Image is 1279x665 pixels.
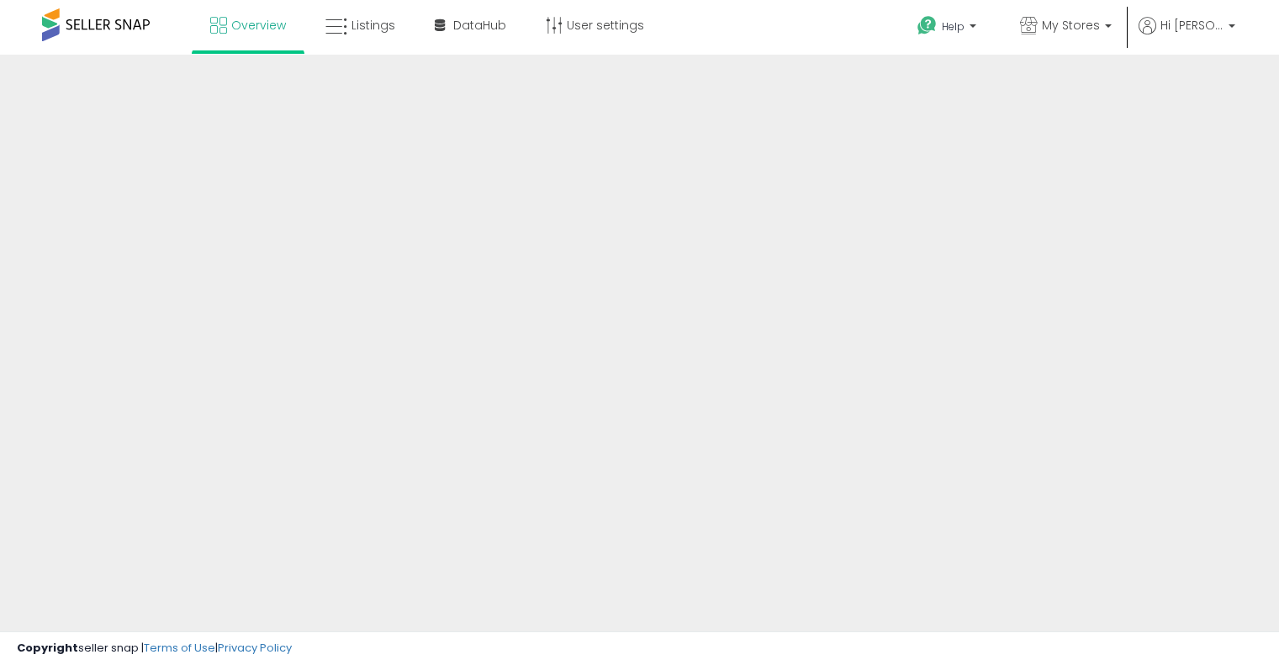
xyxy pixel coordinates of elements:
[144,640,215,656] a: Terms of Use
[917,15,938,36] i: Get Help
[1139,17,1235,55] a: Hi [PERSON_NAME]
[231,17,286,34] span: Overview
[1042,17,1100,34] span: My Stores
[351,17,395,34] span: Listings
[942,19,965,34] span: Help
[904,3,993,55] a: Help
[17,641,292,657] div: seller snap | |
[1160,17,1224,34] span: Hi [PERSON_NAME]
[218,640,292,656] a: Privacy Policy
[453,17,506,34] span: DataHub
[17,640,78,656] strong: Copyright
